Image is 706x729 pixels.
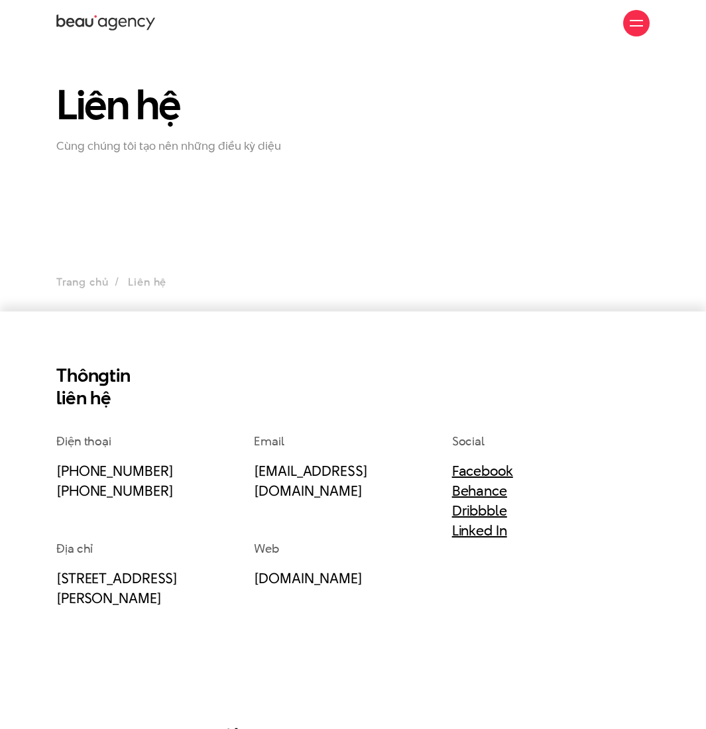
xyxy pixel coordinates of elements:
[56,274,108,290] a: Trang chủ
[56,433,111,449] span: Điện thoại
[56,540,93,557] span: Địa chỉ
[56,568,178,608] a: [STREET_ADDRESS][PERSON_NAME]
[254,433,284,449] span: Email
[56,480,173,500] a: [PHONE_NUMBER]
[452,500,507,520] a: Dribbble
[56,364,650,410] h2: Thôn tin liên hệ
[56,461,173,480] a: [PHONE_NUMBER]
[98,363,109,388] en: g
[254,568,363,588] a: [DOMAIN_NAME]
[56,139,343,153] p: Cùng chúng tôi tạo nên những điều kỳ diệu
[254,461,367,500] a: [EMAIL_ADDRESS][DOMAIN_NAME]
[56,83,343,127] h1: Liên hệ
[452,461,513,480] a: Facebook
[452,433,485,449] span: Social
[452,480,507,500] a: Behance
[254,540,279,557] span: Web
[452,520,507,540] a: Linked In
